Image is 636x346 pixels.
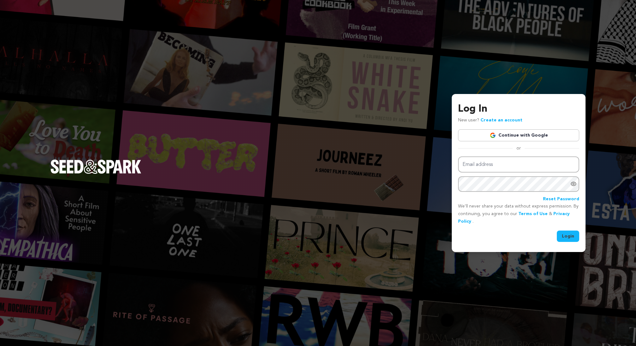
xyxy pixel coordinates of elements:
a: Terms of Use [518,212,548,216]
p: New user? [458,117,522,124]
h3: Log In [458,102,579,117]
button: Login [557,231,579,242]
a: Reset Password [543,196,579,203]
span: or [513,145,525,151]
a: Seed&Spark Homepage [50,160,141,186]
img: Seed&Spark Logo [50,160,141,173]
input: Email address [458,156,579,173]
a: Continue with Google [458,129,579,141]
a: Privacy Policy [458,212,570,224]
a: Create an account [480,118,522,122]
p: We’ll never share your data without express permission. By continuing, you agree to our & . [458,203,579,225]
a: Show password as plain text. Warning: this will display your password on the screen. [570,181,577,187]
img: Google logo [490,132,496,138]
